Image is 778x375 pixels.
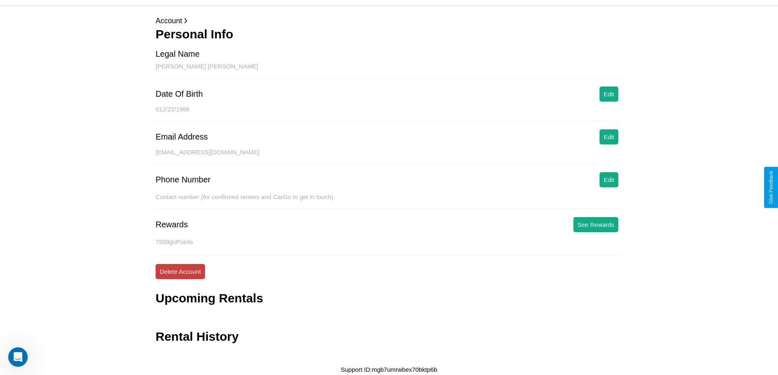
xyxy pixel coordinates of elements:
[156,27,622,41] h3: Personal Info
[156,220,188,229] div: Rewards
[600,172,618,187] button: Edit
[8,347,28,367] iframe: Intercom live chat
[156,236,622,247] p: 7899 goPoints
[768,171,774,204] div: Give Feedback
[156,14,622,27] p: Account
[156,63,622,78] div: [PERSON_NAME] [PERSON_NAME]
[156,132,208,142] div: Email Address
[600,87,618,102] button: Edit
[341,364,437,375] p: Support ID: mgb7umrwbex70bktp6b
[156,264,205,279] button: Delete Account
[156,291,263,305] h3: Upcoming Rentals
[156,193,622,209] div: Contact number (for confirmed renters and CarGo to get in touch).
[156,49,200,59] div: Legal Name
[600,129,618,144] button: Edit
[156,149,622,164] div: [EMAIL_ADDRESS][DOMAIN_NAME]
[156,89,203,99] div: Date Of Birth
[156,175,211,184] div: Phone Number
[156,106,622,121] div: 012/22/1996
[573,217,618,232] button: See Rewards
[156,330,239,344] h3: Rental History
